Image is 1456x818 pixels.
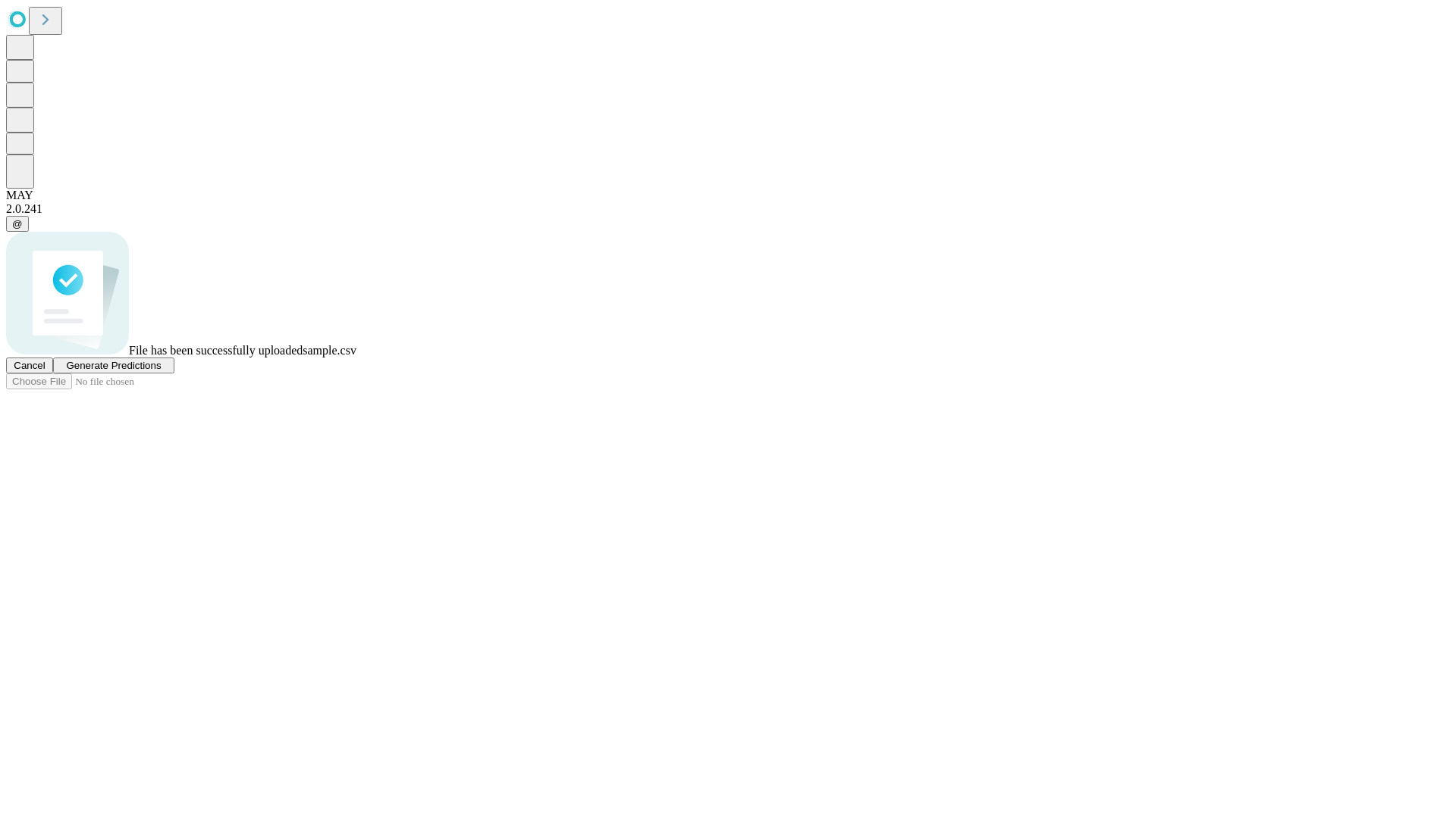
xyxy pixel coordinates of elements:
div: MAY [6,189,1450,202]
button: Generate Predictions [53,357,174,373]
span: @ [12,218,23,229]
span: Cancel [14,360,45,371]
span: sample.csv [303,344,356,357]
span: File has been successfully uploaded [129,344,303,357]
button: @ [6,216,29,232]
span: Generate Predictions [66,360,161,371]
div: 2.0.241 [6,202,1450,216]
button: Cancel [6,357,53,373]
